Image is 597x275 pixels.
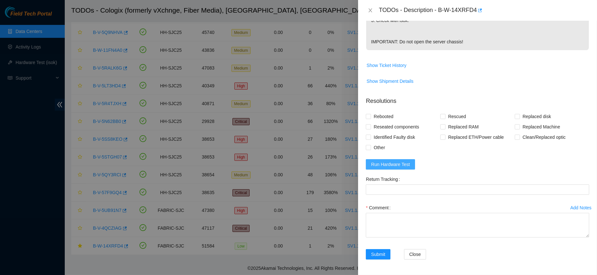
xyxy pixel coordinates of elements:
label: Comment [366,203,393,213]
span: Replaced disk [520,111,554,122]
span: Submit [371,251,385,258]
div: TODOs - Description - B-W-14XRFD4 [379,5,589,16]
span: Show Shipment Details [366,78,413,85]
input: Return Tracking [366,184,589,195]
span: close [368,8,373,13]
button: Show Shipment Details [366,76,414,86]
span: Run Hardware Test [371,161,410,168]
span: Clean/Replaced optic [520,132,568,142]
span: Replaced Machine [520,122,563,132]
button: Run Hardware Test [366,159,415,170]
span: Close [409,251,421,258]
span: Rescued [445,111,468,122]
button: Submit [366,249,390,259]
span: Other [371,142,388,153]
textarea: Comment [366,213,589,237]
span: Identified Faulty disk [371,132,418,142]
label: Return Tracking [366,174,402,184]
button: Show Ticket History [366,60,407,71]
span: Replaced ETH/Power cable [445,132,506,142]
span: Replaced RAM [445,122,481,132]
p: Resolutions [366,92,589,105]
span: Reseated components [371,122,422,132]
button: Close [366,7,375,14]
button: Add Notes [570,203,592,213]
span: Show Ticket History [366,62,406,69]
button: Close [404,249,426,259]
div: Add Notes [570,205,591,210]
span: Rebooted [371,111,396,122]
